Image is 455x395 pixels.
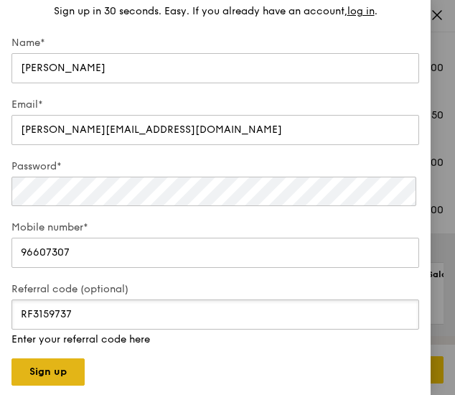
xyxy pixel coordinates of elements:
[11,159,419,174] label: Password*
[11,98,419,112] label: Email*
[11,282,419,297] label: Referral code (optional)
[54,5,347,17] span: Sign up in 30 seconds. Easy. If you already have an account,
[347,4,375,19] span: log in
[11,220,419,235] label: Mobile number*
[375,5,377,17] span: .
[11,358,85,386] button: Sign up
[11,36,419,50] label: Name*
[11,333,419,347] div: Enter your referral code here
